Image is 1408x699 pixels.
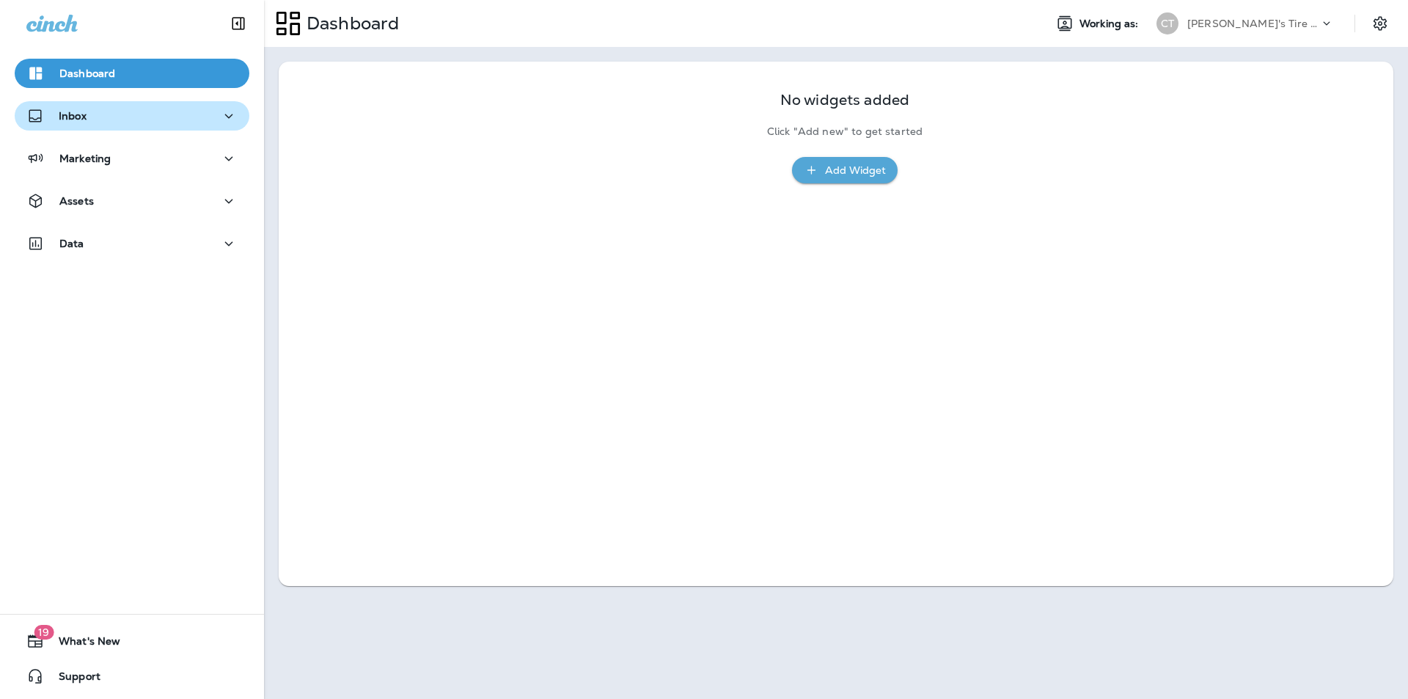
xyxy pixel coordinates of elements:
p: Inbox [59,110,87,122]
p: Marketing [59,153,111,164]
button: Assets [15,186,249,216]
span: What's New [44,635,120,653]
p: No widgets added [780,94,909,106]
button: Settings [1367,10,1393,37]
button: 19What's New [15,626,249,656]
p: [PERSON_NAME]'s Tire & Auto [1187,18,1319,29]
div: Add Widget [825,161,886,180]
button: Dashboard [15,59,249,88]
p: Data [59,238,84,249]
p: Assets [59,195,94,207]
p: Dashboard [59,67,115,79]
span: Working as: [1079,18,1142,30]
span: 19 [34,625,54,640]
button: Support [15,662,249,691]
button: Add Widget [792,157,898,184]
button: Marketing [15,144,249,173]
button: Data [15,229,249,258]
span: Support [44,670,100,688]
button: Collapse Sidebar [218,9,259,38]
button: Inbox [15,101,249,131]
p: Click "Add new" to get started [767,125,923,138]
div: CT [1156,12,1178,34]
p: Dashboard [301,12,399,34]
